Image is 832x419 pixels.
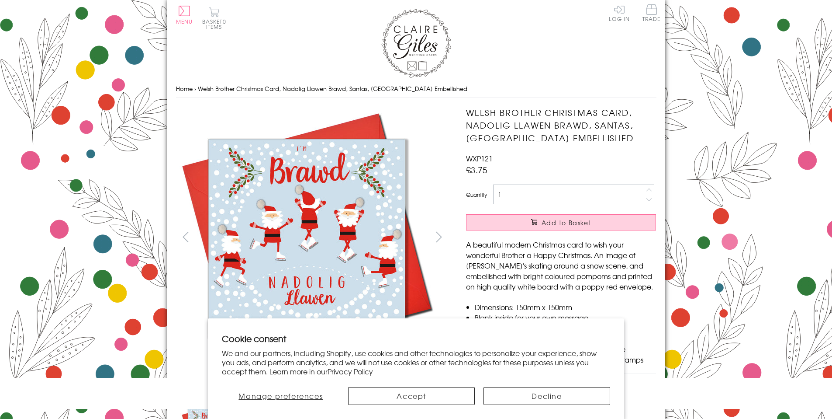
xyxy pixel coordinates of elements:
span: £3.75 [466,164,487,176]
span: › [194,84,196,93]
button: prev [176,227,196,247]
img: Welsh Brother Christmas Card, Nadolig Llawen Brawd, Santas, Pompom Embellished [176,106,438,369]
img: Welsh Brother Christmas Card, Nadolig Llawen Brawd, Santas, Pompom Embellished [449,106,711,316]
span: Add to Basket [542,218,591,227]
img: Claire Giles Greetings Cards [381,9,451,78]
span: Trade [642,4,661,21]
p: A beautiful modern Christmas card to wish your wonderful Brother a Happy Christmas. An image of [... [466,239,656,292]
span: Welsh Brother Christmas Card, Nadolig Llawen Brawd, Santas, [GEOGRAPHIC_DATA] Embellished [198,84,467,93]
label: Quantity [466,191,487,199]
a: Home [176,84,193,93]
li: Blank inside for your own message [475,312,656,323]
a: Log In [609,4,630,21]
li: Dimensions: 150mm x 150mm [475,302,656,312]
p: We and our partners, including Shopify, use cookies and other technologies to personalize your ex... [222,349,610,376]
span: Menu [176,17,193,25]
a: Privacy Policy [328,366,373,377]
span: 0 items [206,17,226,31]
button: Add to Basket [466,214,656,230]
a: Trade [642,4,661,23]
span: WXP121 [466,153,493,164]
button: next [429,227,449,247]
button: Manage preferences [222,387,339,405]
h2: Cookie consent [222,332,610,345]
button: Decline [483,387,610,405]
button: Menu [176,6,193,24]
nav: breadcrumbs [176,80,656,98]
span: Manage preferences [238,391,323,401]
button: Accept [348,387,475,405]
button: Basket0 items [202,7,226,29]
h1: Welsh Brother Christmas Card, Nadolig Llawen Brawd, Santas, [GEOGRAPHIC_DATA] Embellished [466,106,656,144]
